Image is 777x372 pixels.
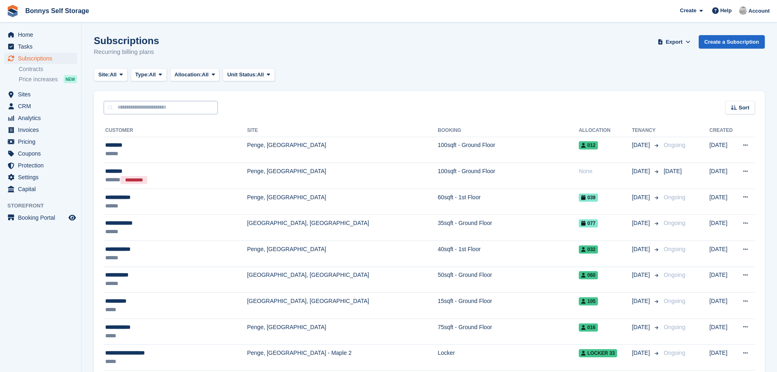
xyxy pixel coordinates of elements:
[18,136,67,147] span: Pricing
[247,319,438,345] td: Penge, [GEOGRAPHIC_DATA]
[664,168,682,174] span: [DATE]
[18,124,67,136] span: Invoices
[4,89,77,100] a: menu
[67,213,77,223] a: Preview store
[247,345,438,371] td: Penge, [GEOGRAPHIC_DATA] - Maple 2
[438,189,579,215] td: 60sqft - 1st Floor
[18,29,67,40] span: Home
[247,215,438,241] td: [GEOGRAPHIC_DATA], [GEOGRAPHIC_DATA]
[18,41,67,52] span: Tasks
[98,71,110,79] span: Site:
[18,53,67,64] span: Subscriptions
[579,194,598,202] span: 039
[438,124,579,137] th: Booking
[19,75,77,84] a: Price increases NEW
[579,167,632,176] div: None
[739,7,747,15] img: James Bonny
[175,71,202,79] span: Allocation:
[632,124,660,137] th: Tenancy
[4,136,77,147] a: menu
[247,189,438,215] td: Penge, [GEOGRAPHIC_DATA]
[632,245,651,254] span: [DATE]
[664,246,685,252] span: Ongoing
[4,212,77,223] a: menu
[7,5,19,17] img: stora-icon-8386f47178a22dfd0bd8f6a31ec36ba5ce8667c1dd55bd0f319d3a0aa187defe.svg
[656,35,692,49] button: Export
[19,65,77,73] a: Contracts
[438,137,579,163] td: 100sqft - Ground Floor
[579,323,598,332] span: 016
[632,219,651,227] span: [DATE]
[709,319,735,345] td: [DATE]
[579,219,598,227] span: 077
[632,297,651,305] span: [DATE]
[664,298,685,304] span: Ongoing
[4,112,77,124] a: menu
[18,112,67,124] span: Analytics
[170,68,220,82] button: Allocation: All
[709,189,735,215] td: [DATE]
[135,71,149,79] span: Type:
[438,345,579,371] td: Locker
[579,297,598,305] span: 105
[18,212,67,223] span: Booking Portal
[94,35,159,46] h1: Subscriptions
[632,167,651,176] span: [DATE]
[579,271,598,279] span: 060
[664,324,685,330] span: Ongoing
[709,124,735,137] th: Created
[18,160,67,171] span: Protection
[664,220,685,226] span: Ongoing
[579,245,598,254] span: 032
[4,148,77,159] a: menu
[110,71,117,79] span: All
[632,323,651,332] span: [DATE]
[18,100,67,112] span: CRM
[720,7,732,15] span: Help
[632,141,651,149] span: [DATE]
[4,124,77,136] a: menu
[709,345,735,371] td: [DATE]
[247,267,438,293] td: [GEOGRAPHIC_DATA], [GEOGRAPHIC_DATA]
[664,350,685,356] span: Ongoing
[709,267,735,293] td: [DATE]
[579,124,632,137] th: Allocation
[579,349,617,357] span: Locker 33
[149,71,156,79] span: All
[680,7,696,15] span: Create
[202,71,209,79] span: All
[4,100,77,112] a: menu
[632,193,651,202] span: [DATE]
[18,183,67,195] span: Capital
[18,172,67,183] span: Settings
[19,76,58,83] span: Price increases
[247,124,438,137] th: Site
[739,104,749,112] span: Sort
[18,89,67,100] span: Sites
[664,272,685,278] span: Ongoing
[4,41,77,52] a: menu
[18,148,67,159] span: Coupons
[438,319,579,345] td: 75sqft - Ground Floor
[94,47,159,57] p: Recurring billing plans
[709,137,735,163] td: [DATE]
[438,215,579,241] td: 35sqft - Ground Floor
[709,215,735,241] td: [DATE]
[22,4,92,18] a: Bonnys Self Storage
[257,71,264,79] span: All
[4,29,77,40] a: menu
[247,163,438,189] td: Penge, [GEOGRAPHIC_DATA]
[438,163,579,189] td: 100sqft - Ground Floor
[131,68,167,82] button: Type: All
[223,68,274,82] button: Unit Status: All
[438,267,579,293] td: 50sqft - Ground Floor
[227,71,257,79] span: Unit Status:
[247,241,438,267] td: Penge, [GEOGRAPHIC_DATA]
[247,293,438,319] td: [GEOGRAPHIC_DATA], [GEOGRAPHIC_DATA]
[748,7,770,15] span: Account
[709,293,735,319] td: [DATE]
[666,38,682,46] span: Export
[7,202,81,210] span: Storefront
[4,53,77,64] a: menu
[94,68,128,82] button: Site: All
